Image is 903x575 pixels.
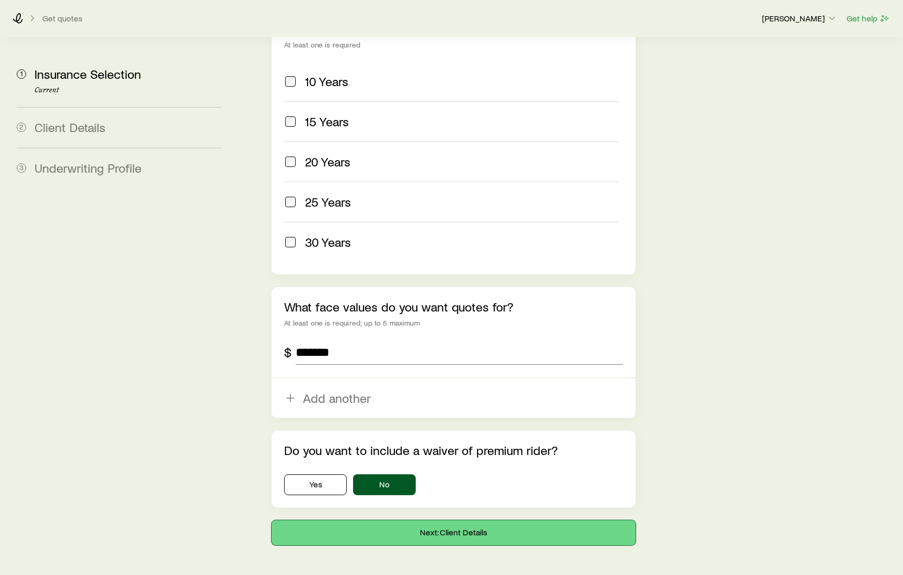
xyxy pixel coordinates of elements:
button: Get quotes [42,14,83,23]
button: Add another [272,378,635,418]
span: Client Details [34,119,105,135]
input: 20 Years [285,157,296,167]
span: 25 Years [305,195,351,209]
span: Underwriting Profile [34,160,142,175]
span: 1 [17,69,26,79]
label: What face values do you want quotes for? [284,299,513,314]
div: At least one is required; up to 5 maximum [284,319,623,327]
button: Next: Client Details [272,520,635,545]
span: Insurance Selection [34,66,141,81]
span: 10 Years [305,74,348,89]
button: Yes [284,474,347,495]
p: Do you want to include a waiver of premium rider? [284,443,623,458]
input: 10 Years [285,76,296,87]
button: Get help [846,13,890,25]
p: [PERSON_NAME] [762,13,837,23]
div: $ [284,345,291,360]
span: 15 Years [305,114,349,129]
button: [PERSON_NAME] [761,13,838,25]
input: 25 Years [285,197,296,207]
input: 30 Years [285,237,296,247]
span: 20 Years [305,154,350,169]
p: Current [34,86,221,94]
span: 30 Years [305,235,351,249]
span: 3 [17,163,26,173]
span: 2 [17,123,26,132]
button: No [353,474,416,495]
input: 15 Years [285,116,296,127]
div: At least one is required [284,41,623,49]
